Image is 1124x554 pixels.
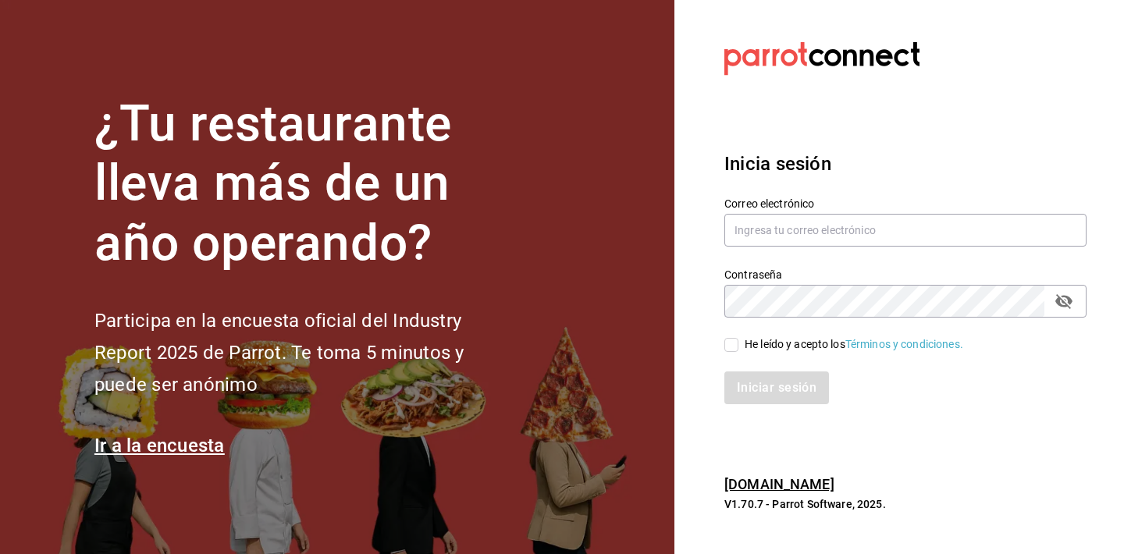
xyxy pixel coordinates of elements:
h3: Inicia sesión [724,150,1087,178]
a: Ir a la encuesta [94,435,225,456]
h1: ¿Tu restaurante lleva más de un año operando? [94,94,516,274]
a: Términos y condiciones. [845,338,963,350]
div: He leído y acepto los [745,336,963,353]
input: Ingresa tu correo electrónico [724,214,1087,247]
h2: Participa en la encuesta oficial del Industry Report 2025 de Parrot. Te toma 5 minutos y puede se... [94,305,516,400]
label: Correo electrónico [724,197,1087,208]
button: passwordField [1051,288,1077,314]
a: [DOMAIN_NAME] [724,476,834,492]
p: V1.70.7 - Parrot Software, 2025. [724,496,1087,512]
label: Contraseña [724,268,1087,279]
